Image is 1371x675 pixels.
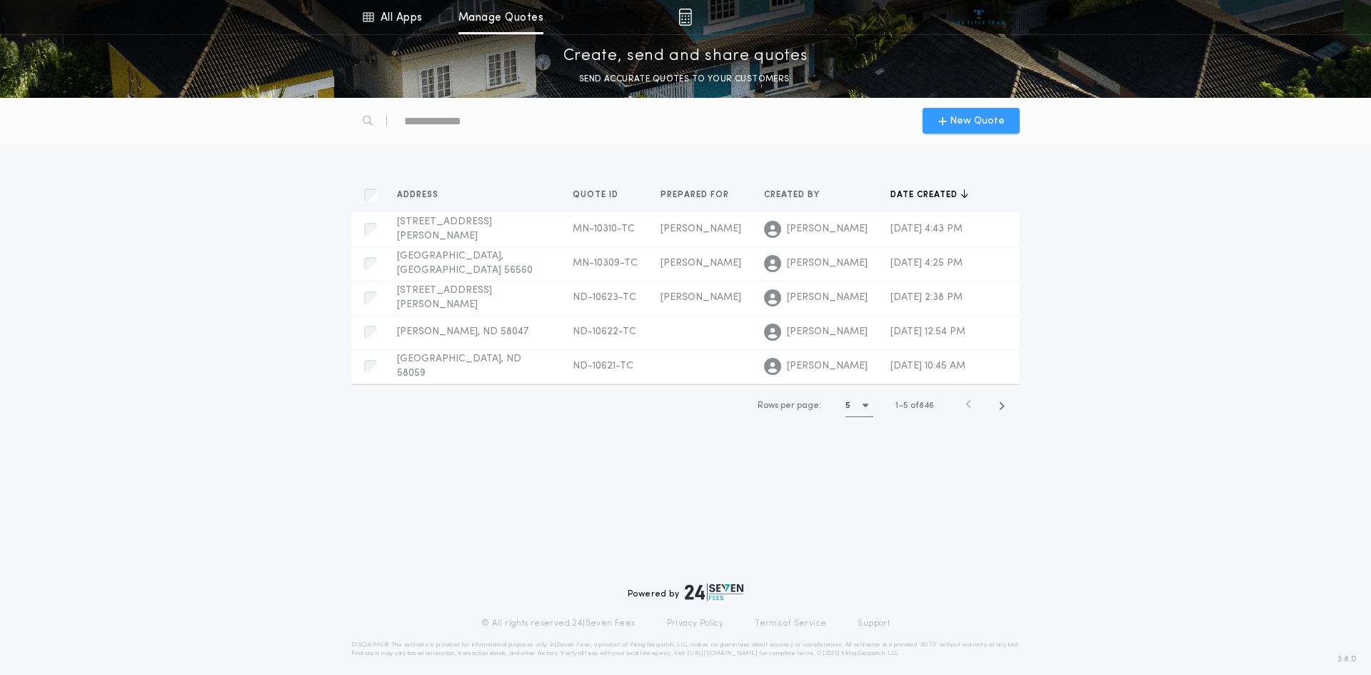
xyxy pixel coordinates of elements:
[890,189,960,201] span: Date created
[755,618,826,629] a: Terms of Service
[563,45,808,68] p: Create, send and share quotes
[661,224,741,234] span: [PERSON_NAME]
[764,189,823,201] span: Created by
[890,188,968,202] button: Date created
[858,618,890,629] a: Support
[573,361,633,371] span: ND-10621-TC
[397,216,492,241] span: [STREET_ADDRESS][PERSON_NAME]
[787,325,868,339] span: [PERSON_NAME]
[953,10,1006,24] img: vs-icon
[787,222,868,236] span: [PERSON_NAME]
[573,189,621,201] span: Quote ID
[397,354,521,379] span: [GEOGRAPHIC_DATA], ND 58059
[890,224,963,234] span: [DATE] 4:43 PM
[787,256,868,271] span: [PERSON_NAME]
[890,258,963,269] span: [DATE] 4:25 PM
[895,401,898,410] span: 1
[910,399,934,412] span: of 846
[845,399,850,413] h1: 5
[845,394,873,417] button: 5
[787,359,868,374] span: [PERSON_NAME]
[1337,653,1357,666] span: 3.8.0
[903,401,908,410] span: 5
[661,258,741,269] span: [PERSON_NAME]
[628,584,743,601] div: Powered by
[397,285,492,310] span: [STREET_ADDRESS][PERSON_NAME]
[573,292,636,303] span: ND-10623-TC
[397,326,528,337] span: [PERSON_NAME], ND 58047
[397,189,441,201] span: Address
[661,292,741,303] span: [PERSON_NAME]
[397,188,449,202] button: Address
[573,188,629,202] button: Quote ID
[573,326,636,337] span: ND-10622-TC
[573,224,635,234] span: MN-10310-TC
[890,292,963,303] span: [DATE] 2:38 PM
[661,189,732,201] span: Prepared for
[481,618,636,629] p: © All rights reserved. 24|Seven Fees
[890,361,965,371] span: [DATE] 10:45 AM
[573,258,638,269] span: MN-10309-TC
[685,584,743,601] img: logo
[687,651,758,656] a: [URL][DOMAIN_NAME]
[351,641,1020,658] p: DISCLAIMER: This estimate is provided for informational purposes only. 24|Seven Fees, a product o...
[764,188,830,202] button: Created by
[787,291,868,305] span: [PERSON_NAME]
[579,72,792,86] p: SEND ACCURATE QUOTES TO YOUR CUSTOMERS.
[890,326,965,337] span: [DATE] 12:54 PM
[397,251,533,276] span: [GEOGRAPHIC_DATA], [GEOGRAPHIC_DATA] 56560
[667,618,724,629] a: Privacy Policy
[758,401,821,410] span: Rows per page:
[950,114,1005,129] span: New Quote
[678,9,692,26] img: img
[923,108,1020,134] button: New Quote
